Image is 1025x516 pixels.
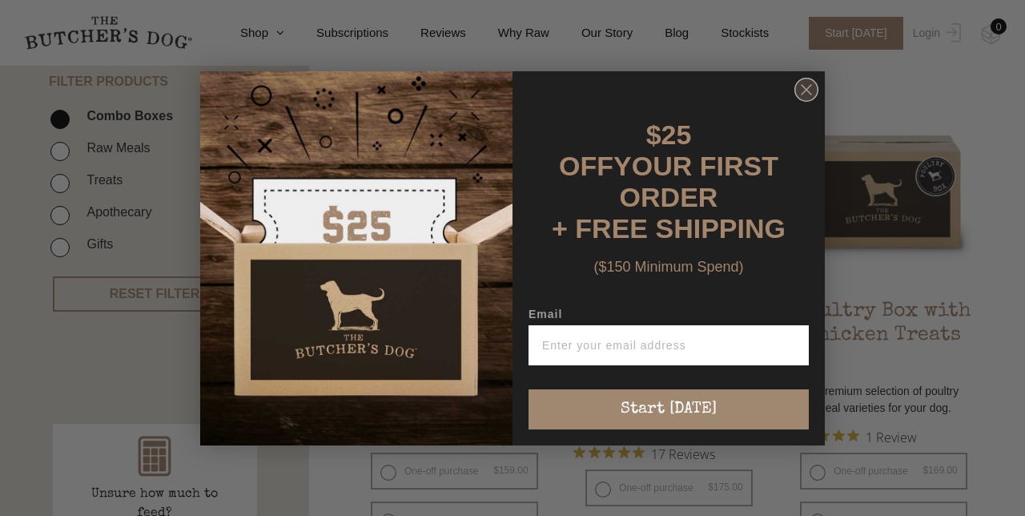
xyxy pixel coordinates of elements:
span: ($150 Minimum Spend) [593,259,743,275]
input: Enter your email address [529,325,809,365]
button: Close dialog [794,78,818,102]
img: d0d537dc-5429-4832-8318-9955428ea0a1.jpeg [200,71,512,445]
label: Email [529,308,809,325]
span: YOUR FIRST ORDER + FREE SHIPPING [552,151,786,244]
span: $25 OFF [559,119,691,181]
button: Start [DATE] [529,389,809,429]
